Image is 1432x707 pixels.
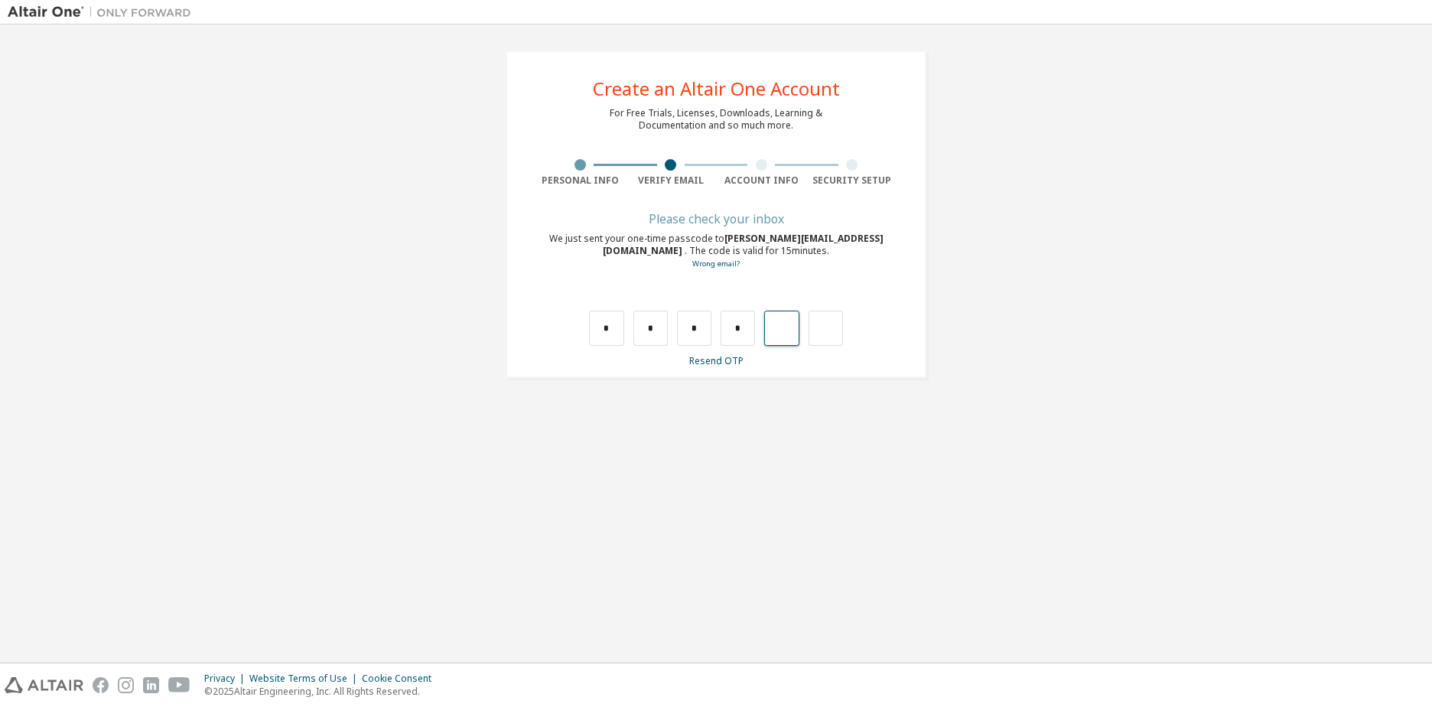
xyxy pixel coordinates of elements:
img: linkedin.svg [143,677,159,693]
img: altair_logo.svg [5,677,83,693]
a: Resend OTP [689,354,744,367]
div: Security Setup [807,174,898,187]
div: Verify Email [626,174,717,187]
div: Privacy [204,673,249,685]
div: Please check your inbox [535,214,897,223]
div: For Free Trials, Licenses, Downloads, Learning & Documentation and so much more. [610,107,822,132]
a: Go back to the registration form [692,259,740,269]
div: Personal Info [535,174,626,187]
div: We just sent your one-time passcode to . The code is valid for 15 minutes. [535,233,897,270]
img: youtube.svg [168,677,190,693]
p: © 2025 Altair Engineering, Inc. All Rights Reserved. [204,685,441,698]
img: instagram.svg [118,677,134,693]
span: [PERSON_NAME][EMAIL_ADDRESS][DOMAIN_NAME] [603,232,884,257]
img: facebook.svg [93,677,109,693]
div: Create an Altair One Account [593,80,840,98]
div: Cookie Consent [362,673,441,685]
img: Altair One [8,5,199,20]
div: Account Info [716,174,807,187]
div: Website Terms of Use [249,673,362,685]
